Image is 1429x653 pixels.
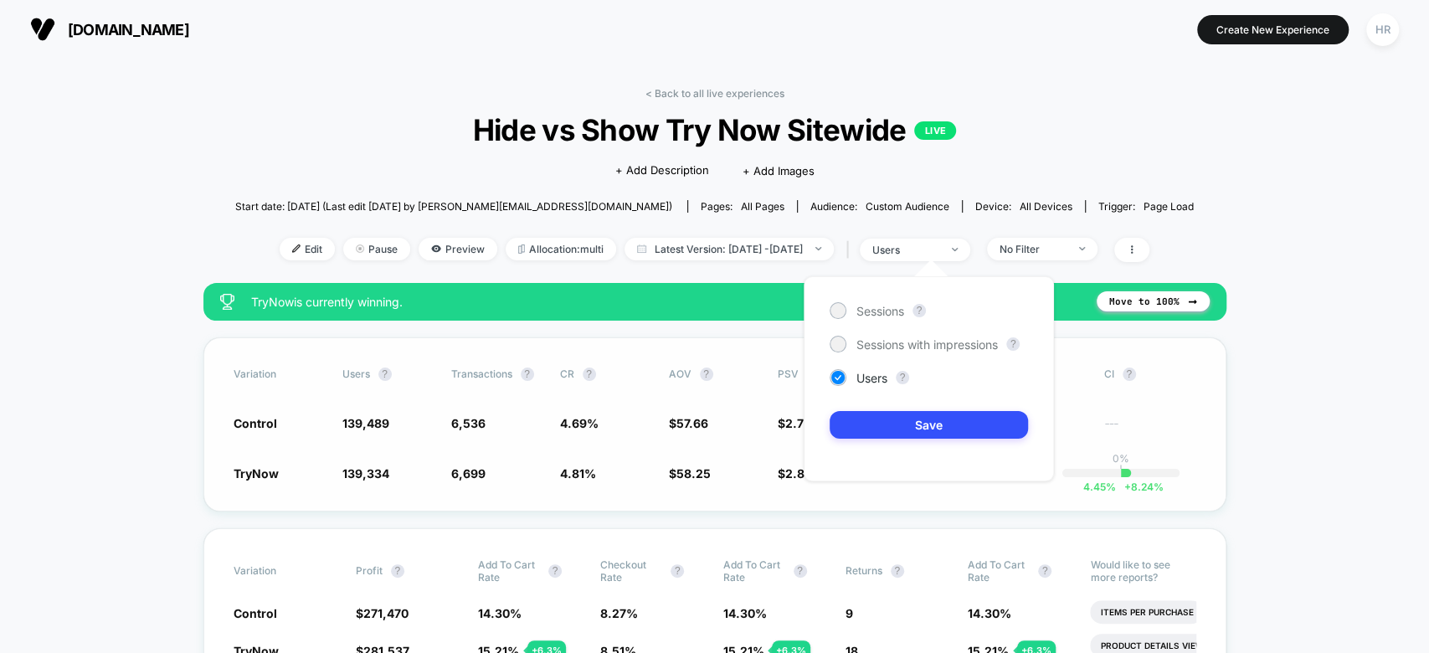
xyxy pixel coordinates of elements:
[676,416,708,430] span: 57.66
[600,558,662,584] span: Checkout Rate
[1038,564,1051,578] button: ?
[220,294,234,310] img: success_star
[1123,368,1136,381] button: ?
[723,558,785,584] span: Add To Cart Rate
[615,162,709,179] span: + Add Description
[815,247,821,250] img: end
[283,112,1145,147] span: Hide vs Show Try Now Sitewide
[1020,200,1072,213] span: all devices
[1098,200,1194,213] div: Trigger:
[810,200,949,213] div: Audience:
[1124,481,1131,493] span: +
[637,244,646,253] img: calendar
[363,606,409,620] span: 271,470
[1197,15,1349,44] button: Create New Experience
[1144,200,1194,213] span: Page Load
[1006,337,1020,351] button: ?
[419,238,497,260] span: Preview
[700,368,713,381] button: ?
[1083,481,1116,493] span: 4.45 %
[842,238,860,262] span: |
[830,411,1028,439] button: Save
[1104,419,1196,431] span: ---
[292,244,301,253] img: edit
[891,564,904,578] button: ?
[25,16,194,43] button: [DOMAIN_NAME]
[518,244,525,254] img: rebalance
[1104,368,1196,381] span: CI
[342,416,389,430] span: 139,489
[778,466,804,481] span: $
[1119,465,1123,477] p: |
[68,21,189,39] span: [DOMAIN_NAME]
[669,416,708,430] span: $
[356,244,364,253] img: end
[560,416,599,430] span: 4.69 %
[378,368,392,381] button: ?
[846,606,853,620] span: 9
[451,416,486,430] span: 6,536
[356,564,383,577] span: Profit
[451,368,512,380] span: Transactions
[30,17,55,42] img: Visually logo
[968,606,1011,620] span: 14.30 %
[1079,247,1085,250] img: end
[583,368,596,381] button: ?
[560,368,574,380] span: CR
[669,466,711,481] span: $
[1361,13,1404,47] button: HR
[1113,452,1129,465] p: 0%
[914,121,956,140] p: LIVE
[701,200,784,213] div: Pages:
[856,371,887,385] span: Users
[478,606,522,620] span: 14.30 %
[451,466,486,481] span: 6,699
[866,200,949,213] span: Custom Audience
[1090,600,1203,624] li: Items Per Purchase
[600,606,638,620] span: 8.27 %
[676,466,711,481] span: 58.25
[912,304,926,317] button: ?
[669,368,691,380] span: AOV
[625,238,834,260] span: Latest Version: [DATE] - [DATE]
[234,606,277,620] span: Control
[872,244,939,256] div: users
[952,248,958,251] img: end
[1366,13,1399,46] div: HR
[778,368,799,380] span: PSV
[785,416,804,430] span: 2.7
[356,606,409,620] span: $
[343,238,410,260] span: Pause
[743,164,815,177] span: + Add Images
[856,304,904,318] span: Sessions
[1097,291,1210,311] button: Move to 100%
[671,564,684,578] button: ?
[968,558,1030,584] span: Add To Cart Rate
[234,416,277,430] span: Control
[548,564,562,578] button: ?
[962,200,1085,213] span: Device:
[342,368,370,380] span: users
[234,466,279,481] span: TryNow
[1090,558,1195,584] p: Would like to see more reports?
[794,564,807,578] button: ?
[391,564,404,578] button: ?
[723,606,767,620] span: 14.30 %
[234,368,326,381] span: Variation
[645,87,784,100] a: < Back to all live experiences
[1000,243,1067,255] div: No Filter
[478,558,540,584] span: Add To Cart Rate
[234,558,326,584] span: Variation
[856,337,998,352] span: Sessions with impressions
[846,564,882,577] span: Returns
[741,200,784,213] span: all pages
[280,238,335,260] span: Edit
[560,466,596,481] span: 4.81 %
[342,466,389,481] span: 139,334
[896,371,909,384] button: ?
[778,416,804,430] span: $
[506,238,616,260] span: Allocation: multi
[1116,481,1164,493] span: 8.24 %
[785,466,804,481] span: 2.8
[251,295,1080,309] span: TryNow is currently winning.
